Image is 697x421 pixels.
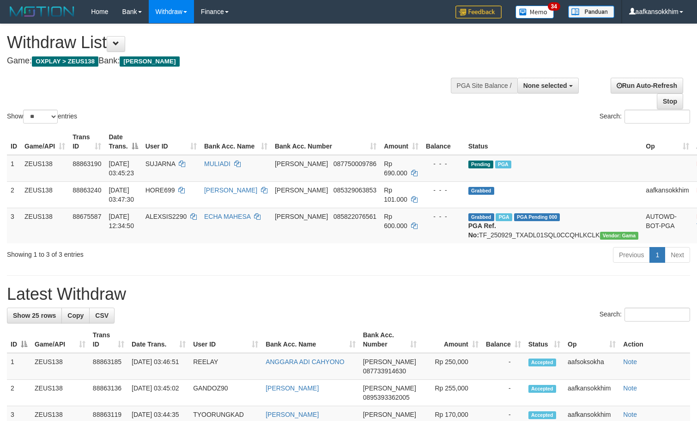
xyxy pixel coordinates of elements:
img: Feedback.jpg [455,6,502,19]
label: Search: [600,308,690,322]
th: ID [7,129,21,155]
th: Bank Acc. Name: activate to sort column ascending [262,327,359,353]
th: Op: activate to sort column ascending [642,129,692,155]
div: - - - [426,212,461,221]
a: Note [623,358,637,365]
td: [DATE] 03:46:51 [128,353,189,380]
button: None selected [517,78,579,93]
span: Grabbed [468,213,494,221]
span: [PERSON_NAME] [363,384,416,392]
th: User ID: activate to sort column ascending [189,327,262,353]
span: Rp 690.000 [384,160,407,177]
th: ID: activate to sort column descending [7,327,31,353]
th: Bank Acc. Number: activate to sort column ascending [359,327,420,353]
span: SUJARNA [145,160,176,167]
a: CSV [89,308,115,323]
th: Status: activate to sort column ascending [525,327,564,353]
a: ECHA MAHESA [204,213,250,220]
td: 2 [7,380,31,406]
td: GANDOZ90 [189,380,262,406]
th: Date Trans.: activate to sort column ascending [128,327,189,353]
span: CSV [95,312,109,319]
span: 88863240 [73,186,101,194]
th: Op: activate to sort column ascending [564,327,619,353]
span: [PERSON_NAME] [275,213,328,220]
th: User ID: activate to sort column ascending [142,129,200,155]
img: Button%20Memo.svg [515,6,554,19]
span: [PERSON_NAME] [275,186,328,194]
span: [PERSON_NAME] [120,56,179,67]
th: Date Trans.: activate to sort column descending [105,129,141,155]
span: ALEXSIS2290 [145,213,187,220]
span: Marked by aafpengsreynich [496,213,512,221]
select: Showentries [23,110,58,124]
span: [PERSON_NAME] [363,411,416,418]
span: Copy 085329063853 to clipboard [333,186,376,194]
span: Show 25 rows [13,312,56,319]
span: [PERSON_NAME] [275,160,328,167]
td: 88863185 [89,353,128,380]
h1: Withdraw List [7,33,455,52]
a: [PERSON_NAME] [266,411,319,418]
div: PGA Site Balance / [451,78,517,93]
td: ZEUS138 [21,208,69,243]
span: [DATE] 03:45:23 [109,160,134,177]
th: Game/API: activate to sort column ascending [31,327,89,353]
td: 3 [7,208,21,243]
a: Previous [613,247,650,263]
td: 2 [7,181,21,208]
span: Rp 101.000 [384,186,407,203]
span: Copy 087750009786 to clipboard [333,160,376,167]
td: aafkansokkhim [564,380,619,406]
span: Copy 0895393362005 to clipboard [363,394,410,401]
th: Bank Acc. Number: activate to sort column ascending [271,129,380,155]
th: Trans ID: activate to sort column ascending [69,129,105,155]
a: Note [623,411,637,418]
h4: Game: Bank: [7,56,455,66]
td: REELAY [189,353,262,380]
span: Marked by aafkaynarin [495,161,511,168]
td: - [482,380,525,406]
span: 88863190 [73,160,101,167]
span: Copy 087733914630 to clipboard [363,367,406,375]
a: Show 25 rows [7,308,62,323]
span: Accepted [528,385,556,393]
th: Balance [422,129,465,155]
span: Copy 085822076561 to clipboard [333,213,376,220]
td: aafsoksokha [564,353,619,380]
a: Next [665,247,690,263]
input: Search: [624,110,690,124]
h1: Latest Withdraw [7,285,690,303]
span: Vendor URL: https://trx31.1velocity.biz [600,232,639,240]
td: ZEUS138 [31,380,89,406]
span: Accepted [528,411,556,419]
td: AUTOWD-BOT-PGA [642,208,692,243]
a: Run Auto-Refresh [611,78,683,93]
a: Copy [61,308,90,323]
div: - - - [426,159,461,168]
span: [DATE] 03:47:30 [109,186,134,203]
img: MOTION_logo.png [7,5,77,19]
td: ZEUS138 [21,181,69,208]
td: aafkansokkhim [642,181,692,208]
td: 88863136 [89,380,128,406]
a: MULIADI [204,160,230,167]
span: [DATE] 12:34:50 [109,213,134,229]
span: Copy [67,312,84,319]
span: Accepted [528,359,556,366]
a: [PERSON_NAME] [266,384,319,392]
td: Rp 255,000 [420,380,482,406]
a: Note [623,384,637,392]
span: PGA Pending [514,213,560,221]
div: - - - [426,186,461,195]
label: Show entries [7,110,77,124]
b: PGA Ref. No: [468,222,496,239]
input: Search: [624,308,690,322]
th: Bank Acc. Name: activate to sort column ascending [200,129,271,155]
span: OXPLAY > ZEUS138 [32,56,98,67]
th: Trans ID: activate to sort column ascending [89,327,128,353]
span: 34 [548,2,560,11]
span: 88675587 [73,213,101,220]
td: [DATE] 03:45:02 [128,380,189,406]
a: [PERSON_NAME] [204,186,257,194]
